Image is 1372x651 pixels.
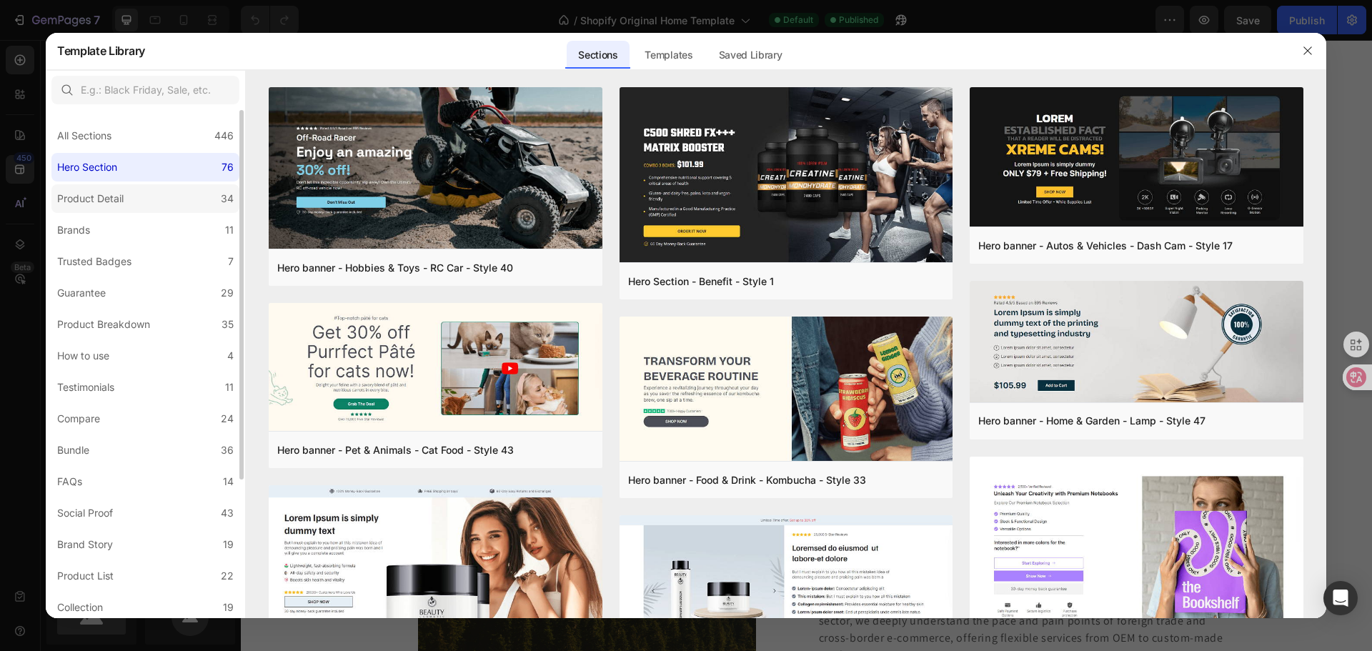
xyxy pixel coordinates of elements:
[707,41,794,69] div: Saved Library
[620,317,953,464] img: hr33.png
[221,567,234,585] div: 22
[223,473,234,490] div: 14
[269,303,602,434] img: hr43.png
[228,253,234,270] div: 7
[222,159,234,176] div: 76
[57,32,145,69] h2: Template Library
[269,485,602,627] img: hr21.png
[578,555,993,624] p: Need a communicative and responsive partner? With deep roots in the B2B sector, we deeply underst...
[1323,581,1358,615] div: Open Intercom Messenger
[57,379,114,396] div: Testimonials
[978,237,1233,254] div: Hero banner - Autos & Vehicles - Dash Cam - Style 17
[51,76,239,104] input: E.g.: Black Friday, Sale, etc.
[57,222,90,239] div: Brands
[277,442,514,459] div: Hero banner - Pet & Animals - Cat Food - Style 43
[620,87,953,266] img: hr1.png
[577,310,995,348] h3: “If you are struggling to find a reliable supplier of wood products, we may be your best answer.”
[970,457,1303,645] img: hr38.png
[577,177,995,310] h2: The leading wood products factory built for traders: We understand the market and understand you ...
[277,259,513,277] div: Hero banner - Hobbies & Toys - RC Car - Style 40
[970,281,1303,405] img: hr47.png
[57,473,82,490] div: FAQs
[57,505,113,522] div: Social Proof
[57,284,106,302] div: Guarantee
[57,442,89,459] div: Bundle
[57,190,124,207] div: Product Detail
[578,384,993,452] p: Don't want to worry about whether your products meet European, American, Japanese, and Korean sta...
[223,536,234,553] div: 19
[57,316,150,333] div: Product Breakdown
[567,41,629,69] div: Sections
[57,159,117,176] div: Hero Section
[269,87,602,252] img: hr40.png
[221,284,234,302] div: 29
[978,412,1206,429] div: Hero banner - Home & Garden - Lamp - Style 47
[221,442,234,459] div: 36
[633,41,704,69] div: Templates
[57,536,113,553] div: Brand Story
[221,410,234,427] div: 24
[225,222,234,239] div: 11
[57,127,111,144] div: All Sections
[223,599,234,616] div: 19
[221,505,234,522] div: 43
[57,347,109,364] div: How to use
[221,190,234,207] div: 34
[578,469,993,538] p: Concerned about our factory's production capacity not meeting the surge in orders? Our 10,000-squ...
[57,599,103,616] div: Collection
[970,87,1303,230] img: hr17.png
[57,567,114,585] div: Product List
[57,253,131,270] div: Trusted Badges
[214,127,234,144] div: 446
[222,316,234,333] div: 35
[225,379,234,396] div: 11
[57,410,100,427] div: Compare
[628,273,774,290] div: Hero Section - Benefit - Style 1
[227,347,234,364] div: 4
[628,472,866,489] div: Hero banner - Food & Drink - Kombucha - Style 33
